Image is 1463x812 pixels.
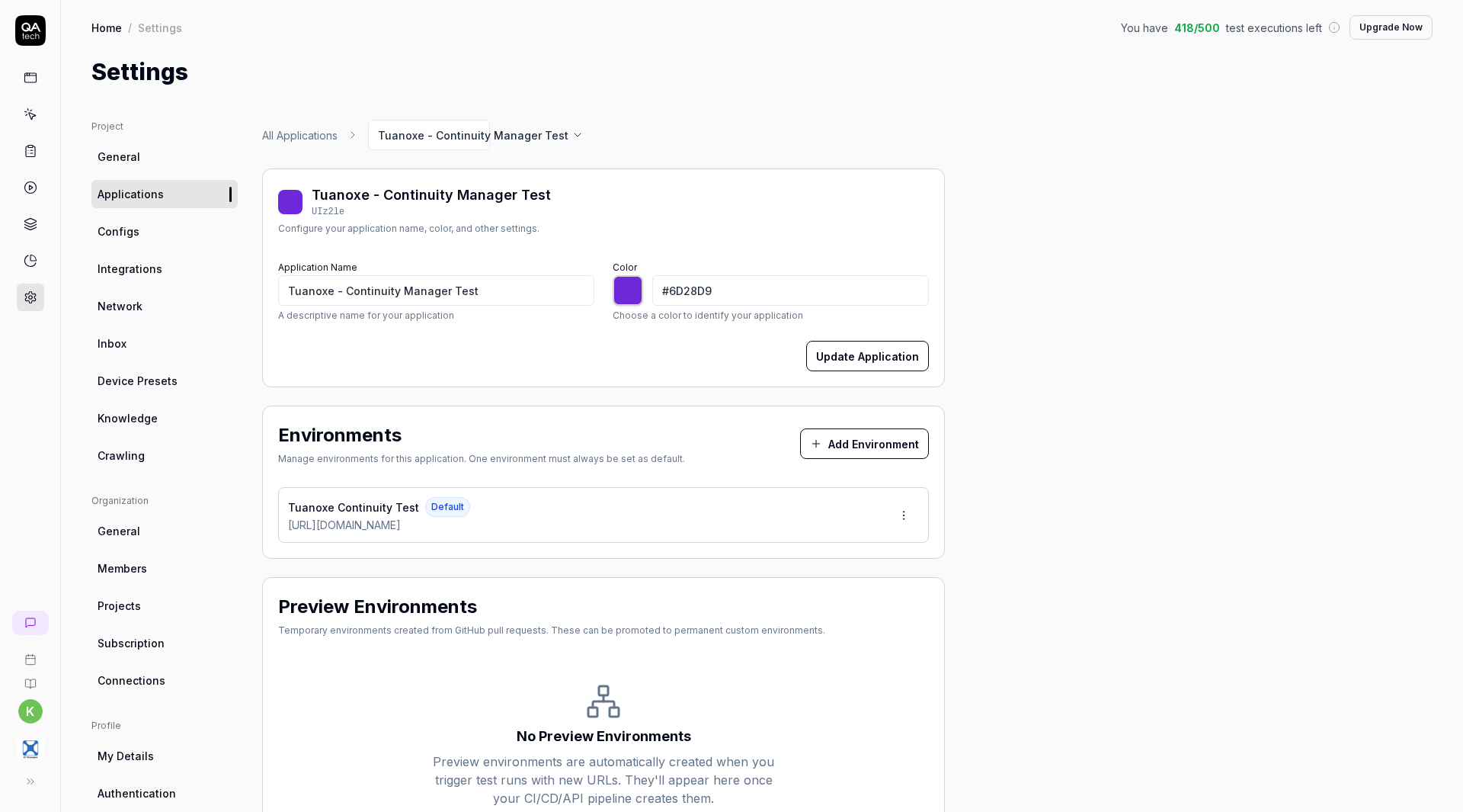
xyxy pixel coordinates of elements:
span: 418 / 500 [1174,20,1220,36]
span: Applications [98,186,164,202]
div: Tuanoxe - Continuity Manager Test [312,185,551,205]
input: #3B82F6 [652,275,929,306]
a: Applications [91,180,238,208]
span: Projects [98,598,141,614]
a: Configs [91,217,238,246]
div: Manage environments for this application. One environment must always be set as default. [278,452,685,466]
span: Integrations [98,261,162,277]
span: Default [425,497,470,517]
img: 4C Strategies Logo [17,736,44,763]
span: Connections [98,672,165,688]
div: / [128,20,132,35]
div: Configure your application name, color, and other settings. [278,222,551,236]
button: Upgrade Now [1349,15,1433,40]
span: Members [98,560,147,576]
span: Inbox [98,335,126,351]
span: Subscription [98,635,165,651]
span: Crawling [98,448,145,464]
h2: Preview Environments [278,593,477,621]
a: Members [91,554,238,583]
div: Profile [91,719,238,733]
h2: Environments [278,422,402,449]
label: Color [613,262,637,273]
span: General [98,149,140,165]
a: Authentication [91,779,238,807]
div: Organization [91,494,238,508]
span: Authentication [98,785,176,801]
span: [URL][DOMAIN_NAME] [288,517,401,533]
span: Tuanoxe Continuity Test [288,499,419,515]
button: 4C Strategies Logo [6,724,54,766]
a: Inbox [91,329,238,358]
button: Add Environment [800,428,929,459]
a: Knowledge [91,404,238,432]
div: Project [91,120,238,133]
a: Integrations [91,255,238,283]
button: k [18,699,43,724]
h1: Settings [91,55,188,89]
span: You have [1121,20,1168,36]
p: Choose a color to identify your application [613,309,929,323]
button: Update Application [806,341,929,371]
a: General [91,143,238,171]
div: Preview environments are automatically created when you trigger test runs with new URLs. They'll ... [433,753,774,807]
a: Crawling [91,441,238,470]
span: test executions left [1226,20,1322,36]
label: Application Name [278,262,357,273]
button: Tuanoxe - Continuity Manager Test [368,120,490,150]
input: My Application [278,275,594,306]
a: Network [91,292,238,320]
a: Book a call with us [6,641,54,666]
a: Projects [91,592,238,620]
a: Device Presets [91,367,238,395]
a: Connections [91,666,238,695]
div: UIz2le [312,205,551,219]
a: General [91,517,238,545]
a: My Details [91,742,238,770]
a: Documentation [6,666,54,690]
div: No Preview Environments [517,726,691,746]
a: New conversation [12,611,49,635]
span: Tuanoxe - Continuity Manager Test [378,127,568,143]
div: Temporary environments created from GitHub pull requests. These can be promoted to permanent cust... [278,624,825,637]
span: General [98,523,140,539]
a: All Applications [262,127,338,143]
span: Configs [98,223,139,239]
div: Settings [138,20,182,35]
span: My Details [98,748,154,764]
p: A descriptive name for your application [278,309,594,323]
span: Device Presets [98,373,178,389]
a: Subscription [91,629,238,657]
a: Home [91,20,122,35]
span: Network [98,298,142,314]
span: Knowledge [98,410,158,426]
